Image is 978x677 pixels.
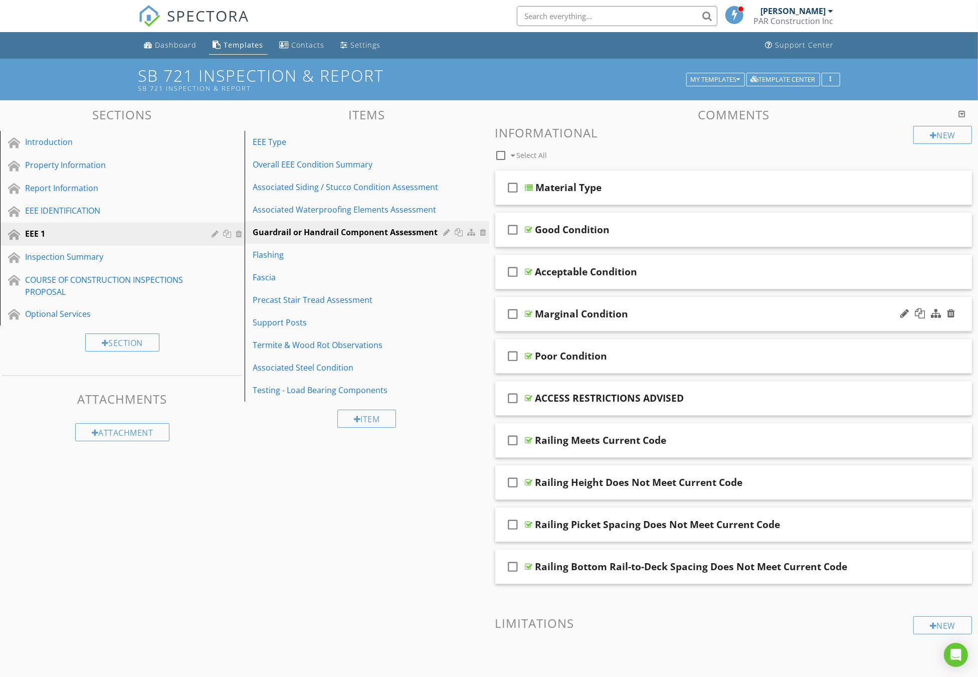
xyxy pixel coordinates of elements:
[505,218,521,242] i: check_box_outline_blank
[25,251,197,263] div: Inspection Summary
[138,84,690,92] div: SB 721 Inspection & Report
[505,260,521,284] i: check_box_outline_blank
[209,36,268,55] a: Templates
[25,159,197,171] div: Property Information
[253,181,447,193] div: Associated Siding / Stucco Condition Assessment
[25,308,197,320] div: Optional Services
[495,616,972,630] h3: Limitations
[535,561,848,573] div: Railing Bottom Rail-to-Deck Spacing Does Not Meet Current Code
[25,182,197,194] div: Report Information
[944,643,968,667] div: Open Intercom Messenger
[754,16,834,26] div: PAR Construction Inc
[535,434,667,446] div: Railing Meets Current Code
[167,5,250,26] span: SPECTORA
[535,224,610,236] div: Good Condition
[253,316,447,328] div: Support Posts
[351,40,381,50] div: Settings
[253,158,447,171] div: Overall EEE Condition Summary
[691,76,740,83] div: My Templates
[253,136,447,148] div: EEE Type
[535,392,684,404] div: ACCESS RESTRICTIONS ADVISED
[505,428,521,452] i: check_box_outline_blank
[517,6,717,26] input: Search everything...
[516,150,547,160] span: Select All
[25,228,197,240] div: EEE 1
[253,362,447,374] div: Associated Steel Condition
[140,36,201,55] a: Dashboard
[224,40,264,50] div: Templates
[25,136,197,148] div: Introduction
[138,5,160,27] img: The Best Home Inspection Software - Spectora
[337,410,397,428] div: Item
[751,76,816,83] div: Template Center
[253,271,447,283] div: Fascia
[535,519,780,531] div: Railing Picket Spacing Does Not Meet Current Code
[85,333,159,352] div: Section
[775,40,834,50] div: Support Center
[75,423,170,441] div: Attachment
[138,67,840,92] h1: SB 721 Inspection & Report
[253,294,447,306] div: Precast Stair Tread Assessment
[138,14,250,35] a: SPECTORA
[761,6,826,16] div: [PERSON_NAME]
[245,108,489,121] h3: Items
[253,226,447,238] div: Guardrail or Handrail Component Assessment
[337,36,385,55] a: Settings
[535,308,629,320] div: Marginal Condition
[536,182,602,194] div: Material Type
[505,470,521,494] i: check_box_outline_blank
[253,384,447,396] div: Testing - Load Bearing Components
[292,40,325,50] div: Contacts
[253,204,447,216] div: Associated Waterproofing Elements Assessment
[761,36,838,55] a: Support Center
[746,73,820,87] button: Template Center
[535,350,608,362] div: Poor Condition
[495,108,972,121] h3: Comments
[913,126,972,144] div: New
[505,344,521,368] i: check_box_outline_blank
[505,176,521,200] i: check_box_outline_blank
[155,40,197,50] div: Dashboard
[25,205,197,217] div: EEE IDENTIFICATION
[505,302,521,326] i: check_box_outline_blank
[913,616,972,634] div: New
[495,126,972,139] h3: Informational
[535,266,638,278] div: Acceptable Condition
[253,249,447,261] div: Flashing
[505,513,521,537] i: check_box_outline_blank
[686,73,745,87] button: My Templates
[746,74,820,83] a: Template Center
[505,555,521,579] i: check_box_outline_blank
[25,274,197,298] div: COURSE OF CONSTRUCTION INSPECTIONS PROPOSAL
[535,476,743,488] div: Railing Height Does Not Meet Current Code
[253,339,447,351] div: Termite & Wood Rot Observations
[276,36,329,55] a: Contacts
[505,386,521,410] i: check_box_outline_blank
